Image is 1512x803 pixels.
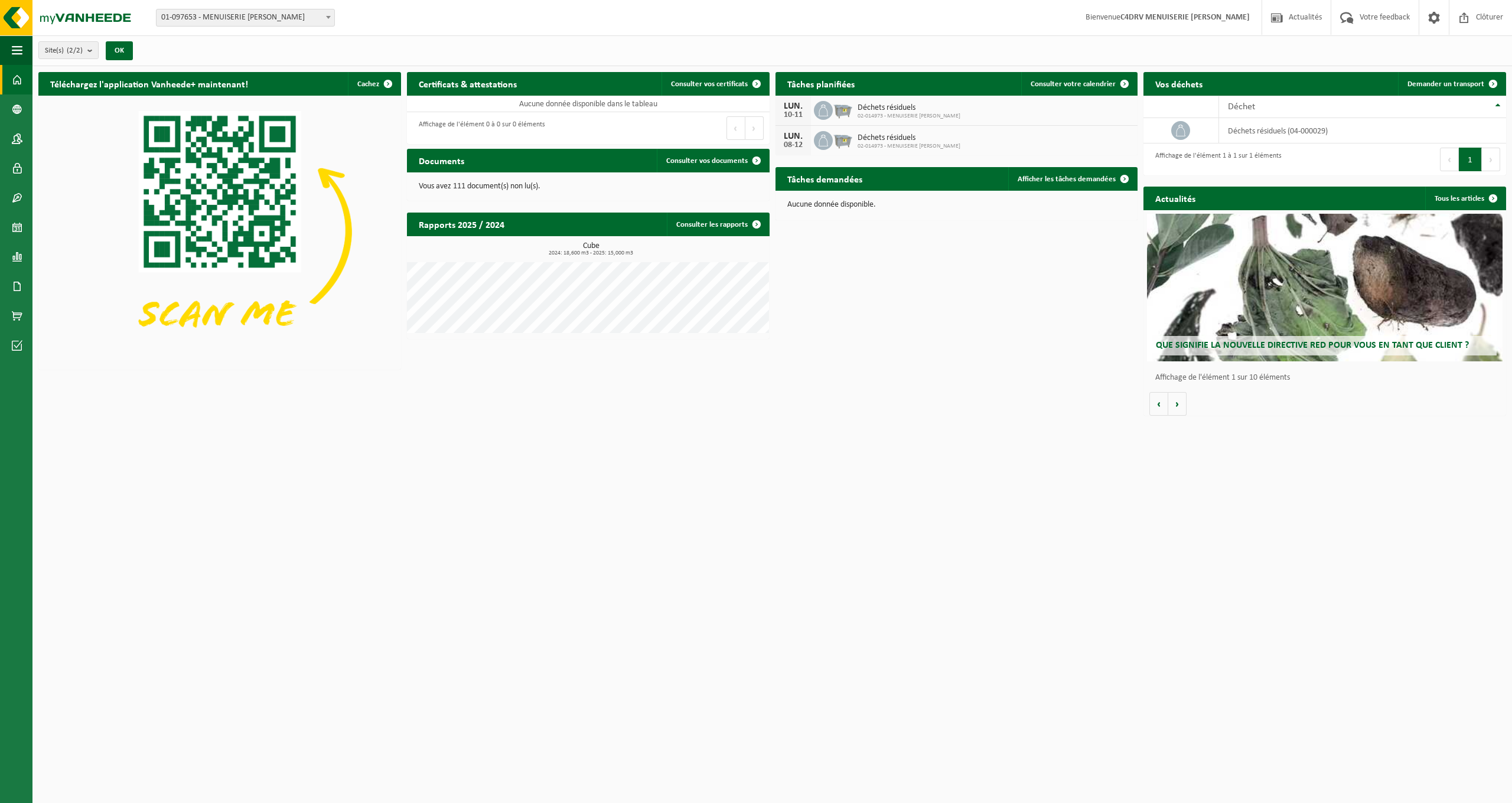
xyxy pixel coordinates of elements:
img: Download de VHEPlus App [38,96,401,367]
div: LUN. [781,132,805,141]
span: 01-097653 - MENUISERIE STEFAN SRL - DOUR [157,9,334,26]
span: 02-014973 - MENUISERIE [PERSON_NAME] [858,113,960,120]
div: Affichage de l'élément 1 à 1 sur 1 éléments [1149,146,1282,172]
button: 1 [1459,148,1482,171]
span: 01-097653 - MENUISERIE STEFAN SRL - DOUR [156,9,335,27]
a: Que signifie la nouvelle directive RED pour vous en tant que client ? [1147,214,1502,361]
a: Tous les articles [1425,187,1505,210]
span: Afficher les tâches demandées [1018,175,1116,183]
span: Que signifie la nouvelle directive RED pour vous en tant que client ? [1156,341,1469,350]
h2: Rapports 2025 / 2024 [407,213,516,236]
span: Déchets résiduels [858,103,960,113]
a: Afficher les tâches demandées [1008,167,1136,191]
h2: Vos déchets [1143,72,1214,95]
div: Affichage de l'élément 0 à 0 sur 0 éléments [413,115,545,141]
button: OK [106,41,133,60]
button: Vorige [1149,392,1168,416]
span: Déchet [1228,102,1255,112]
button: Next [745,116,764,140]
h3: Cube [413,242,770,256]
button: Next [1482,148,1500,171]
h2: Certificats & attestations [407,72,529,95]
p: Aucune donnée disponible. [787,201,1126,209]
div: LUN. [781,102,805,111]
span: 2024: 18,600 m3 - 2025: 15,000 m3 [413,250,770,256]
h2: Tâches planifiées [775,72,866,95]
span: Consulter vos documents [666,157,748,165]
a: Consulter les rapports [667,213,768,236]
span: Consulter vos certificats [671,80,748,88]
button: Previous [726,116,745,140]
button: Volgende [1168,392,1187,416]
h2: Téléchargez l'application Vanheede+ maintenant! [38,72,260,95]
span: Déchets résiduels [858,133,960,143]
a: Consulter votre calendrier [1021,72,1136,96]
h2: Tâches demandées [775,167,874,190]
span: Demander un transport [1407,80,1484,88]
a: Demander un transport [1398,72,1505,96]
a: Consulter vos documents [657,149,768,172]
h2: Documents [407,149,476,172]
div: 10-11 [781,111,805,119]
p: Affichage de l'élément 1 sur 10 éléments [1155,374,1500,382]
button: Cachez [348,72,400,96]
span: 02-014973 - MENUISERIE [PERSON_NAME] [858,143,960,150]
span: Consulter votre calendrier [1031,80,1116,88]
span: Site(s) [45,42,83,60]
strong: C4DRV MENUISERIE [PERSON_NAME] [1120,13,1250,22]
div: 08-12 [781,141,805,149]
h2: Actualités [1143,187,1207,210]
td: déchets résiduels (04-000029) [1219,118,1506,143]
count: (2/2) [67,47,83,54]
a: Consulter vos certificats [661,72,768,96]
button: Site(s)(2/2) [38,41,99,59]
button: Previous [1440,148,1459,171]
span: Cachez [357,80,379,88]
p: Vous avez 111 document(s) non lu(s). [419,182,758,191]
img: WB-2500-GAL-GY-01 [833,129,853,149]
img: WB-2500-GAL-GY-01 [833,99,853,119]
td: Aucune donnée disponible dans le tableau [407,96,770,112]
